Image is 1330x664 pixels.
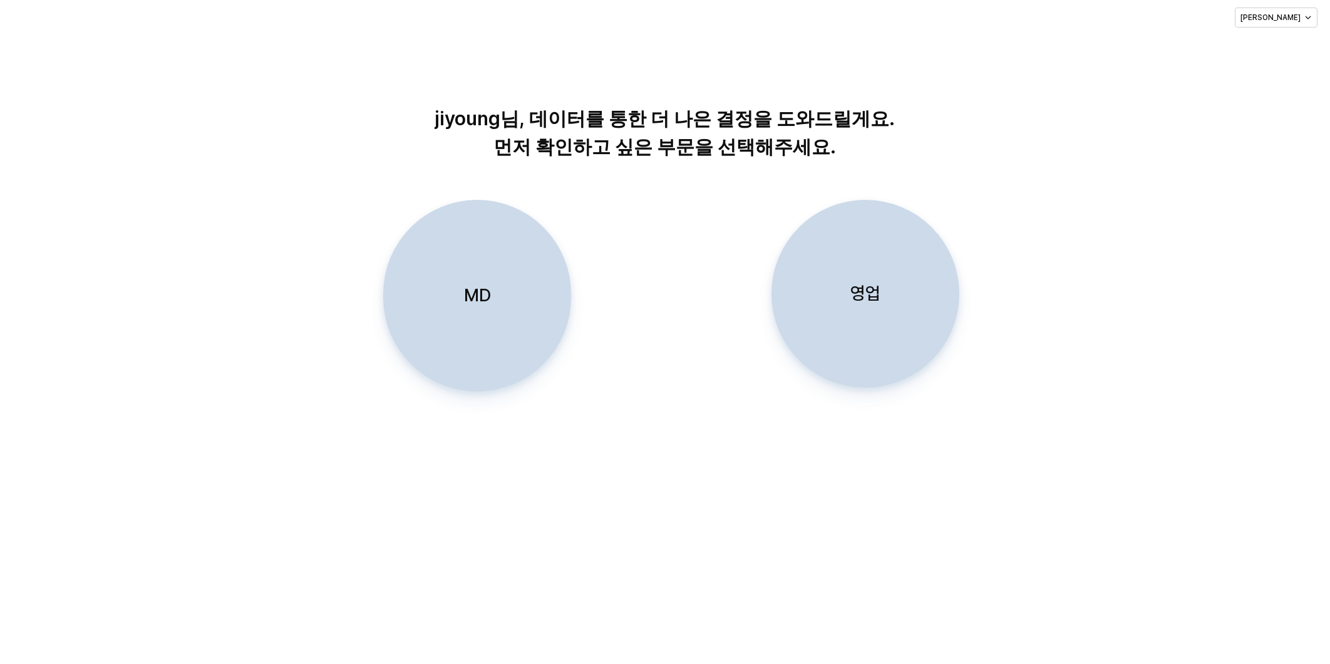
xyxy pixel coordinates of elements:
[850,282,880,305] p: 영업
[463,284,490,307] p: MD
[1235,8,1317,28] button: [PERSON_NAME]
[383,200,571,392] button: MD
[345,105,984,161] p: jiyoung님, 데이터를 통한 더 나은 결정을 도와드릴게요. 먼저 확인하고 싶은 부문을 선택해주세요.
[1240,13,1301,23] p: [PERSON_NAME]
[771,200,959,388] button: 영업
